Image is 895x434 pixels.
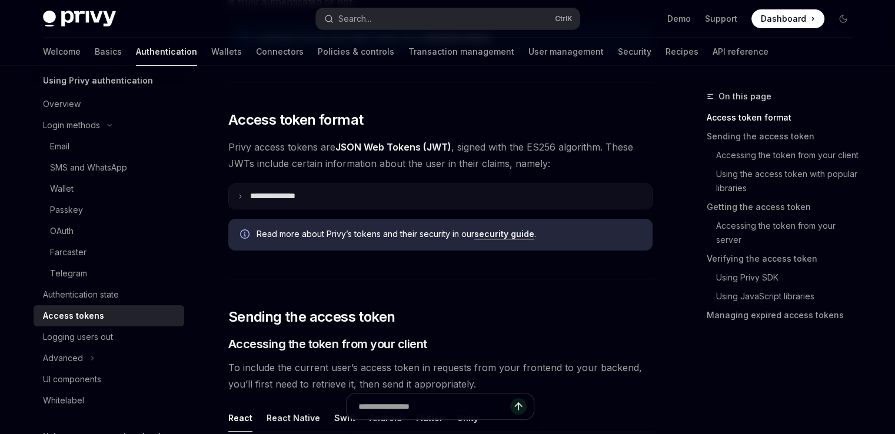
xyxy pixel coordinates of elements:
[228,111,364,129] span: Access token format
[34,157,184,178] a: SMS and WhatsApp
[240,229,252,241] svg: Info
[34,242,184,263] a: Farcaster
[256,38,304,66] a: Connectors
[43,11,116,27] img: dark logo
[43,118,100,132] div: Login methods
[211,38,242,66] a: Wallets
[34,94,184,115] a: Overview
[761,13,806,25] span: Dashboard
[50,224,74,238] div: OAuth
[834,9,853,28] button: Toggle dark mode
[228,139,653,172] span: Privy access tokens are , signed with the ES256 algorithm. These JWTs include certain information...
[408,38,514,66] a: Transaction management
[555,14,573,24] span: Ctrl K
[316,8,580,29] button: Search...CtrlK
[666,38,698,66] a: Recipes
[713,38,768,66] a: API reference
[618,38,651,66] a: Security
[34,221,184,242] a: OAuth
[34,263,184,284] a: Telegram
[707,216,862,249] a: Accessing the token from your server
[257,228,641,240] span: Read more about Privy’s tokens and their security in our .
[707,146,862,165] a: Accessing the token from your client
[136,38,197,66] a: Authentication
[34,178,184,199] a: Wallet
[707,127,862,146] a: Sending the access token
[751,9,824,28] a: Dashboard
[707,198,862,216] a: Getting the access token
[338,12,371,26] div: Search...
[34,136,184,157] a: Email
[667,13,691,25] a: Demo
[335,141,451,153] a: JSON Web Tokens (JWT)
[50,161,127,175] div: SMS and WhatsApp
[95,38,122,66] a: Basics
[43,38,81,66] a: Welcome
[528,38,604,66] a: User management
[50,203,83,217] div: Passkey
[50,139,69,153] div: Email
[707,165,862,198] a: Using the access token with popular libraries
[718,89,771,104] span: On this page
[50,245,86,259] div: Farcaster
[34,115,184,136] button: Login methods
[34,199,184,221] a: Passkey
[43,97,81,111] div: Overview
[318,38,394,66] a: Policies & controls
[707,108,862,127] a: Access token format
[50,182,74,196] div: Wallet
[707,249,862,268] a: Verifying the access token
[705,13,737,25] a: Support
[474,229,534,239] a: security guide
